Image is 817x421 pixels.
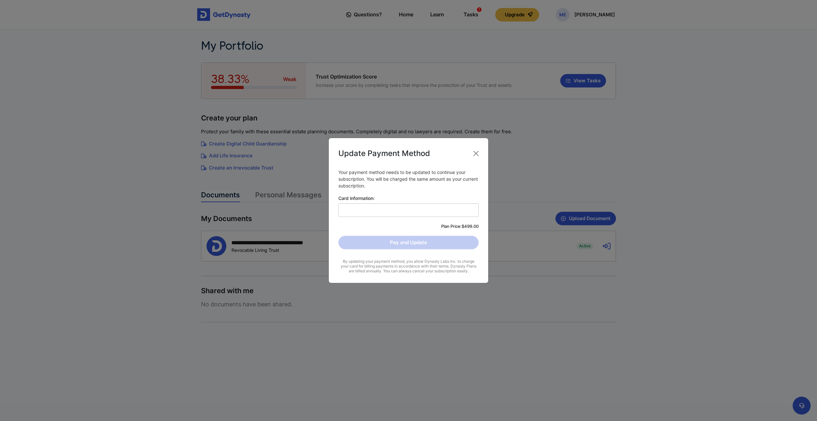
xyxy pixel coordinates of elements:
[338,259,479,273] div: By updating your payment method, you allow Dynasty Labs Inc. to charge your card for billing paym...
[338,195,479,201] span: Card information:
[338,169,479,189] p: Your payment method needs to be updated to continue your subscription. You will be charged the sa...
[471,148,481,159] button: Close
[338,148,430,159] div: Update Payment Method
[342,207,475,213] iframe: Secure card payment input frame
[338,223,479,230] div: Plan Price: $499.00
